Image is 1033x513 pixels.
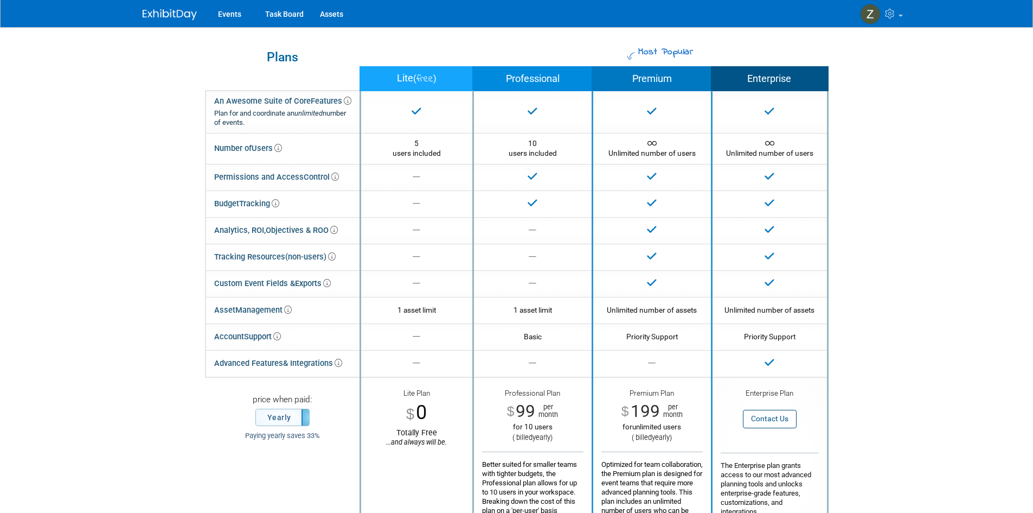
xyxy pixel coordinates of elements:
[214,394,351,409] div: price when paid:
[214,225,266,235] span: Analytics, ROI,
[214,196,279,212] div: Budget
[143,9,197,20] img: ExhibitDay
[631,401,660,421] span: 199
[416,72,433,86] span: free
[601,422,703,432] div: unlimited users
[406,407,414,421] span: $
[214,141,282,156] div: Number of
[721,389,819,400] div: Enterprise Plan
[637,45,693,59] span: Most Popular
[211,51,354,64] div: Plans
[295,278,331,288] span: Exports
[214,96,351,128] div: An Awesome Suite of Core
[601,389,703,401] div: Premium Plan
[214,109,351,128] div: Plan for and coordinate an number of events.
[601,305,703,315] div: Unlimited number of assets
[369,428,464,447] div: Totally Free
[433,73,437,84] span: )
[516,401,535,421] span: 99
[283,358,342,368] span: & Integrations
[256,409,309,426] label: Yearly
[214,356,342,371] div: Advanced Features
[369,138,464,159] div: 5 users included
[285,252,336,262] span: (non-users)
[482,305,583,315] div: 1 asset limit
[416,401,427,424] span: 0
[532,433,550,441] span: yearly
[743,410,797,428] button: Contact Us
[601,433,703,442] div: ( billed )
[214,302,292,318] div: Asset
[294,109,323,117] i: unlimited
[244,332,281,341] span: Support
[214,223,338,238] div: Objectives & ROO
[304,172,339,182] span: Control
[214,169,339,185] div: Permissions and Access
[660,403,683,419] span: per month
[721,305,819,315] div: Unlimited number of assets
[482,433,583,442] div: ( billed )
[601,332,703,341] div: Priority Support
[621,405,629,419] span: $
[235,305,292,315] span: Management
[369,438,464,447] div: ...and always will be.
[535,403,558,419] span: per month
[214,432,351,441] div: Paying yearly saves 33%
[369,305,464,315] div: 1 asset limit
[711,67,827,91] th: Enterprise
[721,332,819,341] div: Priority Support
[369,389,464,400] div: Lite Plan
[507,405,515,419] span: $
[592,67,711,91] th: Premium
[214,249,336,265] div: Tracking Resources
[311,96,351,106] span: Features
[860,4,881,24] img: Zach Romero
[413,73,416,84] span: (
[473,67,592,91] th: Professional
[623,423,632,431] span: for
[360,67,473,91] th: Lite
[482,389,583,401] div: Professional Plan
[214,329,281,345] div: Account
[627,52,635,60] img: Most Popular
[239,199,279,208] span: Tracking
[482,422,583,432] div: for 10 users
[482,138,583,159] div: 10 users included
[726,139,813,157] span: Unlimited number of users
[482,332,583,341] div: Basic
[214,276,331,292] div: Custom Event Fields &
[652,433,670,441] span: yearly
[252,143,282,153] span: Users
[608,139,696,157] span: Unlimited number of users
